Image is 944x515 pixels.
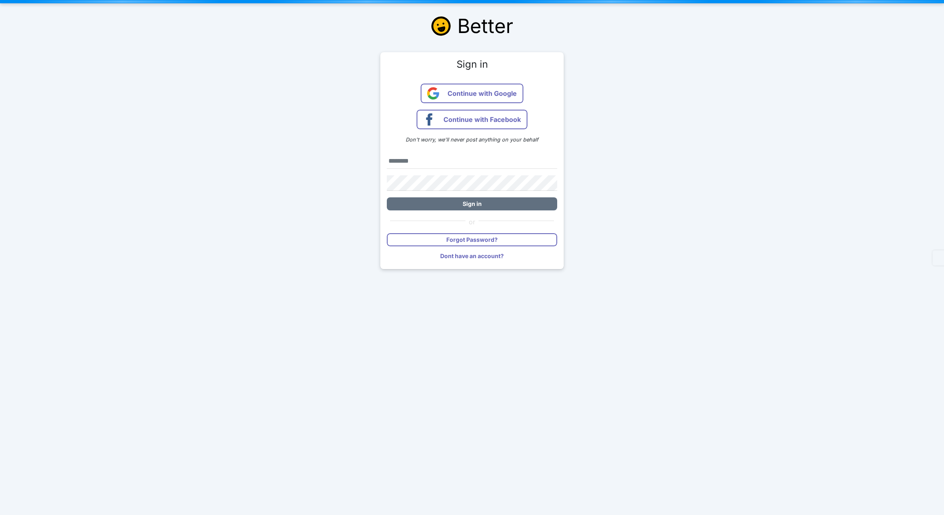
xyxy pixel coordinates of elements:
button: Sign in [387,197,557,210]
span: Continue with Google [448,84,517,103]
img: Continue with Google [427,87,439,99]
span: Continue with Facebook [443,110,521,129]
div: or [387,217,557,227]
button: Forgot Password? [387,233,557,246]
a: Better [428,8,516,44]
img: Better [431,16,451,36]
em: Don't worry, we'll never post anything on your behalf [406,137,538,143]
h4: Sign in [387,59,557,71]
img: Continue with Facebook [423,113,435,126]
button: Dont have an account? [387,250,557,263]
button: Continue with Google [421,84,523,103]
button: Continue with Facebook [417,110,527,129]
